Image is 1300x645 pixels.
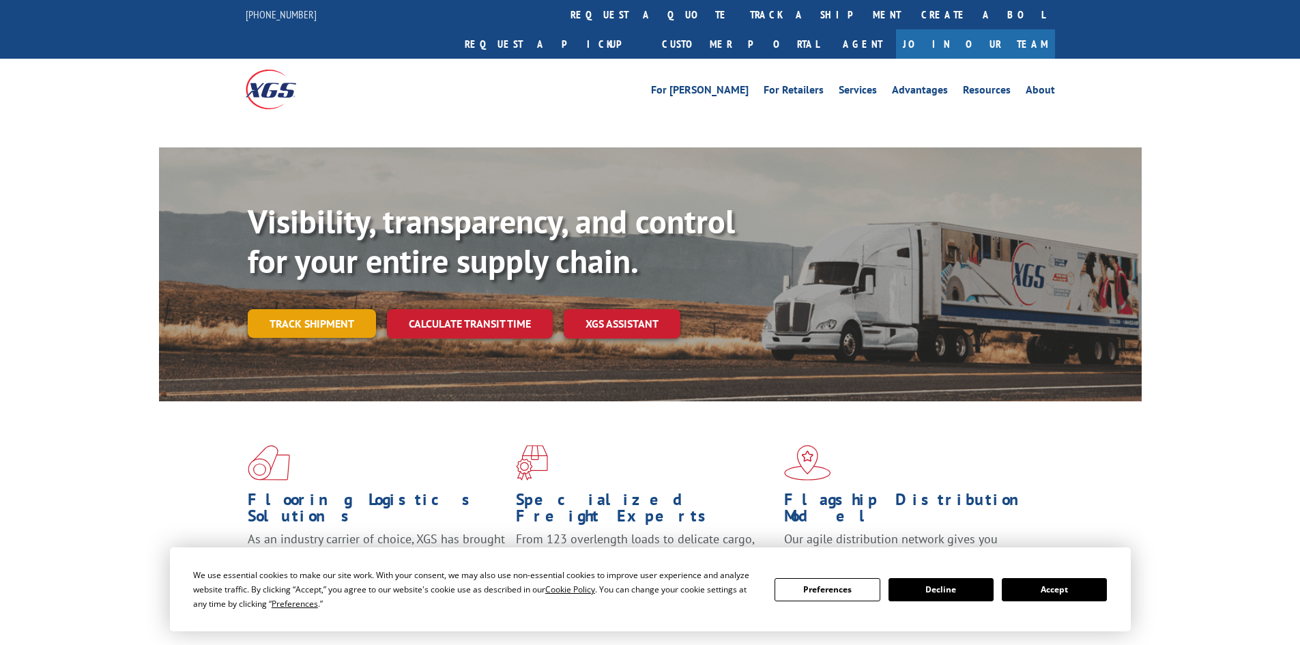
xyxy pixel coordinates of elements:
[248,445,290,481] img: xgs-icon-total-supply-chain-intelligence-red
[248,531,505,579] span: As an industry carrier of choice, XGS has brought innovation and dedication to flooring logistics...
[516,491,774,531] h1: Specialized Freight Experts
[248,200,735,282] b: Visibility, transparency, and control for your entire supply chain.
[564,309,680,339] a: XGS ASSISTANT
[784,491,1042,531] h1: Flagship Distribution Model
[652,29,829,59] a: Customer Portal
[516,531,774,592] p: From 123 overlength loads to delicate cargo, our experienced staff knows the best way to move you...
[829,29,896,59] a: Agent
[545,584,595,595] span: Cookie Policy
[1026,85,1055,100] a: About
[193,568,758,611] div: We use essential cookies to make our site work. With your consent, we may also use non-essential ...
[246,8,317,21] a: [PHONE_NUMBER]
[764,85,824,100] a: For Retailers
[1002,578,1107,601] button: Accept
[516,445,548,481] img: xgs-icon-focused-on-flooring-red
[387,309,553,339] a: Calculate transit time
[784,531,1035,563] span: Our agile distribution network gives you nationwide inventory management on demand.
[784,445,831,481] img: xgs-icon-flagship-distribution-model-red
[892,85,948,100] a: Advantages
[248,491,506,531] h1: Flooring Logistics Solutions
[248,309,376,338] a: Track shipment
[170,547,1131,631] div: Cookie Consent Prompt
[651,85,749,100] a: For [PERSON_NAME]
[963,85,1011,100] a: Resources
[775,578,880,601] button: Preferences
[896,29,1055,59] a: Join Our Team
[839,85,877,100] a: Services
[889,578,994,601] button: Decline
[272,598,318,610] span: Preferences
[454,29,652,59] a: Request a pickup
